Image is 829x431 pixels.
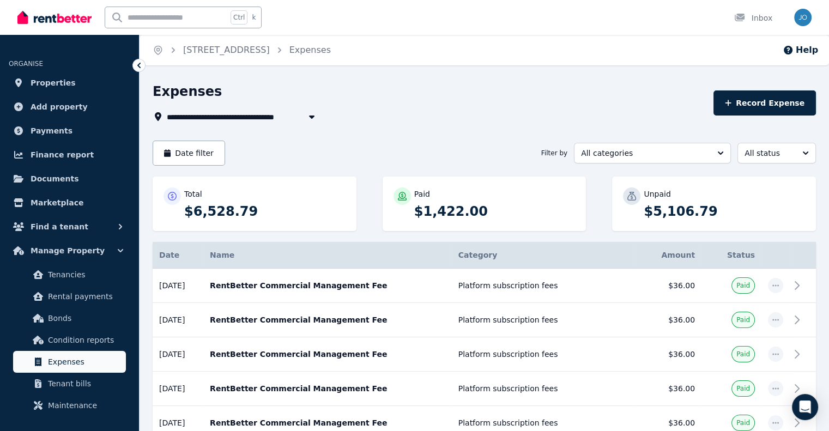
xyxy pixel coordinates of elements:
span: All categories [581,148,709,159]
span: ORGANISE [9,60,43,68]
th: Amount [634,242,701,269]
span: Paid [736,350,750,359]
td: [DATE] [153,303,203,337]
th: Category [452,242,634,269]
td: [DATE] [153,269,203,303]
td: Platform subscription fees [452,269,634,303]
p: RentBetter Commercial Management Fee [210,280,445,291]
td: $36.00 [634,303,701,337]
a: Tenant bills [13,373,126,394]
td: $36.00 [634,372,701,406]
a: Rental payments [13,286,126,307]
p: Paid [414,189,430,199]
span: All status [745,148,794,159]
span: Tenant bills [48,377,122,390]
p: RentBetter Commercial Management Fee [210,417,445,428]
p: $5,106.79 [644,203,805,220]
span: Tenancies [48,268,122,281]
td: Platform subscription fees [452,372,634,406]
a: [STREET_ADDRESS] [183,45,270,55]
td: [DATE] [153,337,203,372]
span: Payments [31,124,72,137]
p: $1,422.00 [414,203,576,220]
span: Add property [31,100,88,113]
p: $6,528.79 [184,203,346,220]
span: Paid [736,384,750,393]
button: All categories [574,143,731,163]
span: Documents [31,172,79,185]
a: Expenses [13,351,126,373]
th: Date [153,242,203,269]
a: Expenses [289,45,331,55]
td: Platform subscription fees [452,303,634,337]
span: k [252,13,256,22]
span: Condition reports [48,333,122,347]
span: Expenses [48,355,122,368]
a: Marketplace [9,192,130,214]
a: Condition reports [13,329,126,351]
td: Platform subscription fees [452,337,634,372]
a: Payments [9,120,130,142]
p: RentBetter Commercial Management Fee [210,349,445,360]
span: Paid [736,281,750,290]
a: Bonds [13,307,126,329]
p: RentBetter Commercial Management Fee [210,314,445,325]
span: Find a tenant [31,220,88,233]
div: Inbox [734,13,772,23]
td: [DATE] [153,372,203,406]
span: Bonds [48,312,122,325]
div: Open Intercom Messenger [792,394,818,420]
span: Manage Property [31,244,105,257]
span: Paid [736,315,750,324]
a: Properties [9,72,130,94]
th: Status [701,242,761,269]
span: Finance report [31,148,94,161]
button: Date filter [153,141,225,166]
button: Help [783,44,818,57]
button: Record Expense [713,90,816,116]
a: Tenancies [13,264,126,286]
span: Filter by [541,149,567,157]
span: Maintenance [48,399,122,412]
p: Unpaid [644,189,670,199]
span: Properties [31,76,76,89]
p: RentBetter Commercial Management Fee [210,383,445,394]
span: Ctrl [231,10,247,25]
a: Finance report [9,144,130,166]
button: Manage Property [9,240,130,262]
td: $36.00 [634,337,701,372]
button: Find a tenant [9,216,130,238]
a: Maintenance [13,394,126,416]
h1: Expenses [153,83,222,100]
td: $36.00 [634,269,701,303]
span: Marketplace [31,196,83,209]
img: RentBetter [17,9,92,26]
th: Name [203,242,452,269]
nav: Breadcrumb [140,35,344,65]
a: Add property [9,96,130,118]
img: joeBauer [794,9,812,26]
a: Documents [9,168,130,190]
button: All status [737,143,816,163]
span: Paid [736,418,750,427]
p: Total [184,189,202,199]
span: Rental payments [48,290,122,303]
